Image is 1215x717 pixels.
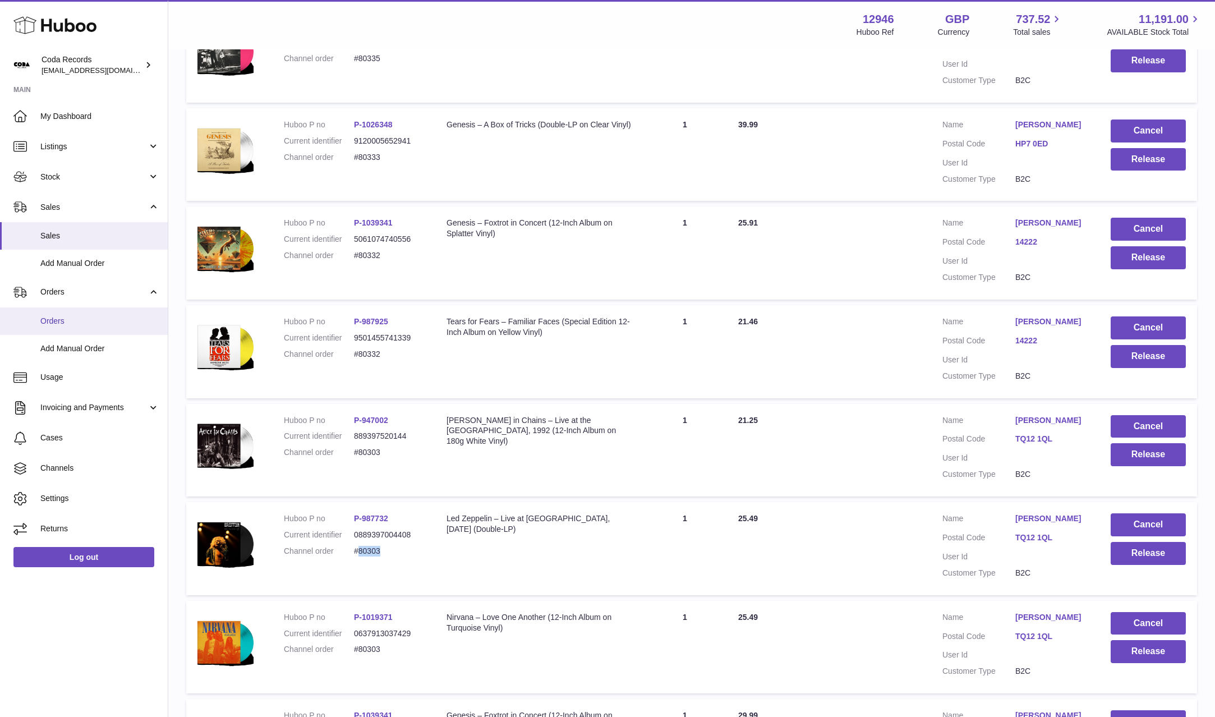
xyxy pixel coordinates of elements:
[354,333,424,343] dd: 9501455741339
[40,493,159,504] span: Settings
[1015,316,1088,327] a: [PERSON_NAME]
[284,119,354,130] dt: Huboo P no
[945,12,969,27] strong: GBP
[447,513,632,535] div: Led Zeppelin – Live at [GEOGRAPHIC_DATA], [DATE] (Double-LP)
[1111,246,1186,269] button: Release
[942,666,1015,677] dt: Customer Type
[40,343,159,354] span: Add Manual Order
[1015,272,1088,283] dd: B2C
[354,613,393,622] a: P-1019371
[284,431,354,442] dt: Current identifier
[1111,443,1186,466] button: Release
[942,532,1015,546] dt: Postal Code
[284,250,354,261] dt: Channel order
[1015,75,1088,86] dd: B2C
[354,628,424,639] dd: 0637913037429
[354,530,424,540] dd: 0889397004408
[942,158,1015,168] dt: User Id
[857,27,894,38] div: Huboo Ref
[284,136,354,146] dt: Current identifier
[447,316,632,338] div: Tears for Fears – Familiar Faces (Special Edition 12-Inch Album on Yellow Vinyl)
[40,463,159,474] span: Channels
[40,141,148,152] span: Listings
[40,287,148,297] span: Orders
[942,650,1015,660] dt: User Id
[1111,640,1186,663] button: Release
[284,316,354,327] dt: Huboo P no
[447,612,632,633] div: Nirvana – Love One Another (12-Inch Album on Turquoise Vinyl)
[942,139,1015,152] dt: Postal Code
[643,601,727,694] td: 1
[284,53,354,64] dt: Channel order
[942,415,1015,429] dt: Name
[1107,12,1202,38] a: 11,191.00 AVAILABLE Stock Total
[1015,174,1088,185] dd: B2C
[1015,119,1088,130] a: [PERSON_NAME]
[938,27,970,38] div: Currency
[1111,119,1186,143] button: Cancel
[942,551,1015,562] dt: User Id
[942,631,1015,645] dt: Postal Code
[942,316,1015,330] dt: Name
[354,53,424,64] dd: #80335
[354,514,388,523] a: P-987732
[942,513,1015,527] dt: Name
[284,234,354,245] dt: Current identifier
[1111,218,1186,241] button: Cancel
[40,372,159,383] span: Usage
[40,172,148,182] span: Stock
[40,523,159,534] span: Returns
[1015,513,1088,524] a: [PERSON_NAME]
[643,108,727,201] td: 1
[197,415,254,476] img: 129461708568818.png
[1015,666,1088,677] dd: B2C
[1015,434,1088,444] a: TQ12 1QL
[284,644,354,655] dt: Channel order
[13,57,30,73] img: haz@pcatmedia.com
[643,206,727,300] td: 1
[1015,612,1088,623] a: [PERSON_NAME]
[42,54,142,76] div: Coda Records
[643,502,727,595] td: 1
[942,355,1015,365] dt: User Id
[1107,27,1202,38] span: AVAILABLE Stock Total
[197,513,254,574] img: 129461716913178.png
[942,453,1015,463] dt: User Id
[643,305,727,398] td: 1
[942,59,1015,70] dt: User Id
[942,612,1015,626] dt: Name
[354,349,424,360] dd: #80332
[1015,139,1088,149] a: HP7 0ED
[354,152,424,163] dd: #80333
[197,612,254,673] img: 129461731280201.png
[284,152,354,163] dt: Channel order
[738,218,758,227] span: 25.91
[1015,532,1088,543] a: TQ12 1QL
[738,120,758,129] span: 39.99
[284,218,354,228] dt: Huboo P no
[1013,27,1063,38] span: Total sales
[1111,148,1186,171] button: Release
[942,256,1015,266] dt: User Id
[447,119,632,130] div: Genesis – A Box of Tricks (Double-LP on Clear Vinyl)
[40,202,148,213] span: Sales
[942,434,1015,447] dt: Postal Code
[284,447,354,458] dt: Channel order
[354,644,424,655] dd: #80303
[1111,415,1186,438] button: Cancel
[942,119,1015,133] dt: Name
[197,21,254,81] img: 129461755261727.png
[1015,218,1088,228] a: [PERSON_NAME]
[1015,469,1088,480] dd: B2C
[13,547,154,567] a: Log out
[738,416,758,425] span: 21.25
[1111,316,1186,339] button: Cancel
[40,402,148,413] span: Invoicing and Payments
[197,316,254,377] img: 1716913156.png
[942,371,1015,382] dt: Customer Type
[354,250,424,261] dd: #80332
[40,111,159,122] span: My Dashboard
[942,335,1015,349] dt: Postal Code
[738,613,758,622] span: 25.49
[942,75,1015,86] dt: Customer Type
